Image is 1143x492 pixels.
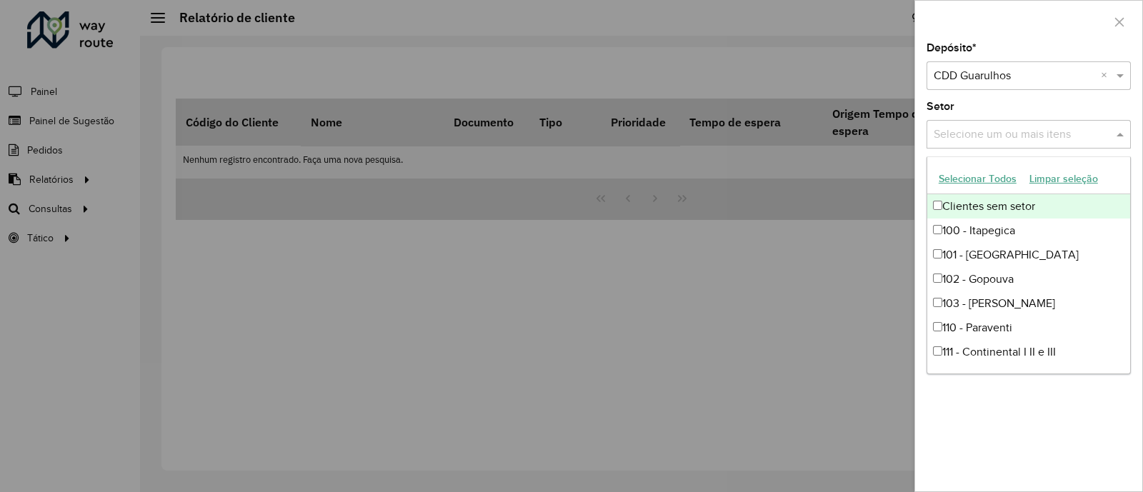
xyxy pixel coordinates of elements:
div: Clientes sem setor [927,194,1130,219]
div: 100 - Itapegica [927,219,1130,243]
div: 113 - [PERSON_NAME] [927,364,1130,388]
span: Clear all [1101,67,1113,84]
div: 103 - [PERSON_NAME] [927,291,1130,316]
div: 111 - Continental I II e III [927,340,1130,364]
ng-dropdown-panel: Options list [927,156,1131,374]
label: Depósito [927,39,977,56]
div: 110 - Paraventi [927,316,1130,340]
div: 101 - [GEOGRAPHIC_DATA] [927,243,1130,267]
button: Limpar seleção [1023,168,1104,190]
button: Selecionar Todos [932,168,1023,190]
label: Setor [927,98,954,115]
div: 102 - Gopouva [927,267,1130,291]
